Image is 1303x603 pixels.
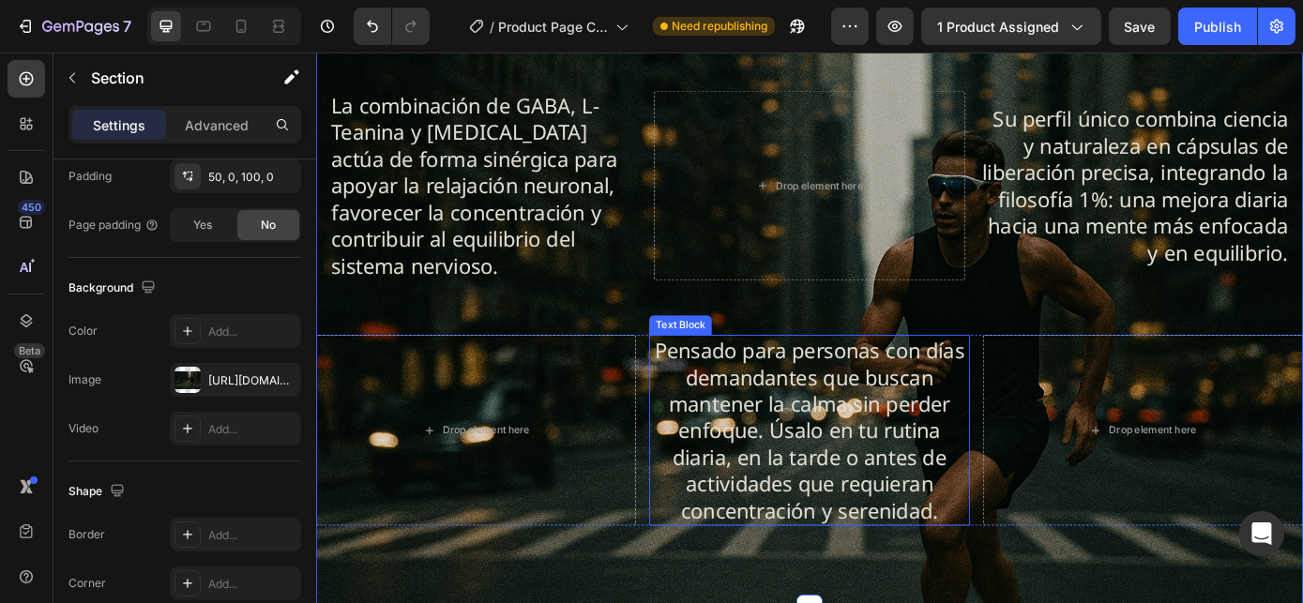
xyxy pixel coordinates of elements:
p: Settings [93,115,145,135]
button: Save [1109,8,1171,45]
div: Add... [208,527,296,544]
div: Padding [68,168,112,185]
div: Open Intercom Messenger [1239,511,1284,556]
span: Save [1125,19,1156,35]
p: 7 [123,15,131,38]
span: Need republishing [672,18,767,35]
div: 50, 0, 100, 0 [208,169,296,186]
div: Drop element here [904,423,1004,438]
div: Drop element here [524,144,624,159]
div: Background [68,276,159,301]
div: Text Block [384,302,447,319]
button: 7 [8,8,140,45]
button: 1 product assigned [921,8,1101,45]
div: [URL][DOMAIN_NAME] [208,372,296,389]
div: Color [68,323,98,339]
p: Section [91,67,245,89]
div: Undo/Redo [354,8,430,45]
div: Border [68,526,105,543]
div: Page padding [68,217,159,234]
p: Pensado para personas con días demandantes que buscan mantener la calma sin perder enfoque. Úsalo... [382,324,743,537]
span: No [261,217,276,234]
div: Add... [208,324,296,340]
div: Image [68,371,101,388]
p: Su perfil único combina ciencia y naturaleza en cápsulas de liberación precisa, integrando la fil... [757,60,1109,243]
div: Publish [1194,17,1241,37]
div: Add... [208,421,296,438]
div: 450 [18,200,45,215]
button: Publish [1178,8,1257,45]
div: Shape [68,479,129,505]
div: Beta [14,343,45,358]
div: Corner [68,575,106,592]
p: Advanced [185,115,249,135]
span: 1 product assigned [937,17,1059,37]
span: / [490,17,494,37]
span: Product Page Calm Mind [498,17,608,37]
div: Add... [208,576,296,593]
div: Video [68,420,98,437]
div: Drop element here [144,423,244,438]
span: Yes [193,217,212,234]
